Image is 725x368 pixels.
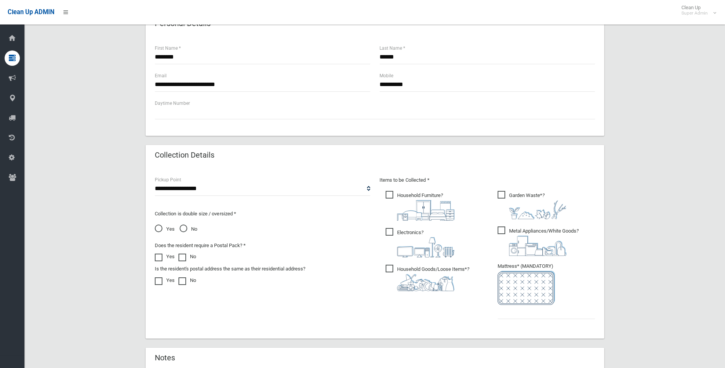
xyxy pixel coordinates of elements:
[397,274,454,291] img: b13cc3517677393f34c0a387616ef184.png
[178,276,196,285] label: No
[386,228,454,257] span: Electronics
[155,225,175,234] span: Yes
[380,176,595,185] p: Items to be Collected *
[8,8,54,16] span: Clean Up ADMIN
[498,191,566,219] span: Garden Waste*
[681,10,708,16] small: Super Admin
[397,200,454,221] img: aa9efdbe659d29b613fca23ba79d85cb.png
[155,276,175,285] label: Yes
[178,252,196,261] label: No
[386,265,469,291] span: Household Goods/Loose Items*
[397,192,454,221] i: ?
[498,226,579,256] span: Metal Appliances/White Goods
[509,228,579,256] i: ?
[155,264,305,274] label: Is the resident's postal address the same as their residential address?
[509,192,566,219] i: ?
[386,191,454,221] span: Household Furniture
[509,236,566,256] img: 36c1b0289cb1767239cdd3de9e694f19.png
[155,241,246,250] label: Does the resident require a Postal Pack? *
[155,209,370,218] p: Collection is double size / oversized *
[146,350,184,365] header: Notes
[498,263,595,305] span: Mattress* (MANDATORY)
[397,230,454,257] i: ?
[155,252,175,261] label: Yes
[146,148,224,163] header: Collection Details
[180,225,197,234] span: No
[397,237,454,257] img: 394712a680b73dbc3d2a6a3a7ffe5a07.png
[397,266,469,291] i: ?
[678,5,715,16] span: Clean Up
[509,200,566,219] img: 4fd8a5c772b2c999c83690221e5242e0.png
[498,271,555,305] img: e7408bece873d2c1783593a074e5cb2f.png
